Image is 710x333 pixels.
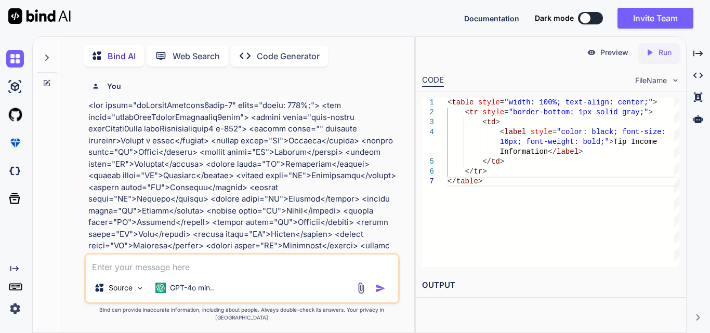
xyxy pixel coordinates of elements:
[155,283,166,293] img: GPT-4o mini
[355,282,367,294] img: attachment
[109,283,133,293] p: Source
[6,78,24,96] img: ai-studio
[659,47,672,58] p: Run
[557,128,666,136] span: "color: black; font-size:
[173,50,220,62] p: Web Search
[422,98,434,108] div: 1
[465,108,469,116] span: <
[422,108,434,117] div: 2
[504,108,508,116] span: =
[535,13,574,23] span: Dark mode
[482,118,487,126] span: <
[609,138,613,146] span: >
[509,108,649,116] span: "border-bottom: 1px solid gray;"
[422,177,434,187] div: 7
[474,167,482,176] span: tr
[478,177,482,185] span: >
[500,157,504,166] span: >
[635,75,667,86] span: FileName
[557,148,578,156] span: label
[448,98,452,106] span: <
[448,177,456,185] span: </
[500,138,609,146] span: 16px; font-weight: bold;"
[500,128,504,136] span: <
[464,13,519,24] button: Documentation
[375,283,386,294] img: icon
[504,98,653,106] span: "width: 100%; text-align: center;"
[422,157,434,167] div: 5
[504,128,526,136] span: label
[500,148,548,156] span: Information
[491,157,500,166] span: td
[600,47,628,58] p: Preview
[422,74,444,87] div: CODE
[6,134,24,152] img: premium
[6,162,24,180] img: darkCloudIdeIcon
[6,50,24,68] img: chat
[495,118,499,126] span: >
[487,118,496,126] span: td
[422,127,434,137] div: 4
[617,8,693,29] button: Invite Team
[422,167,434,177] div: 6
[578,148,583,156] span: >
[136,284,144,292] img: Pick Models
[465,167,474,176] span: </
[613,138,657,146] span: Tip Income
[84,306,400,322] p: Bind can provide inaccurate information, including about people. Always double-check its answers....
[416,273,686,298] h2: OUTPUT
[456,177,478,185] span: table
[108,50,136,62] p: Bind AI
[548,148,557,156] span: </
[500,98,504,106] span: =
[257,50,320,62] p: Code Generator
[587,48,596,57] img: preview
[478,98,500,106] span: style
[482,108,504,116] span: style
[649,108,653,116] span: >
[422,117,434,127] div: 3
[653,98,657,106] span: >
[170,283,214,293] p: GPT-4o min..
[553,128,557,136] span: =
[6,106,24,124] img: githubLight
[469,108,478,116] span: tr
[482,167,487,176] span: >
[452,98,474,106] span: table
[8,8,71,24] img: Bind AI
[671,76,680,85] img: chevron down
[531,128,553,136] span: style
[107,81,121,91] h6: You
[464,14,519,23] span: Documentation
[6,300,24,317] img: settings
[482,157,491,166] span: </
